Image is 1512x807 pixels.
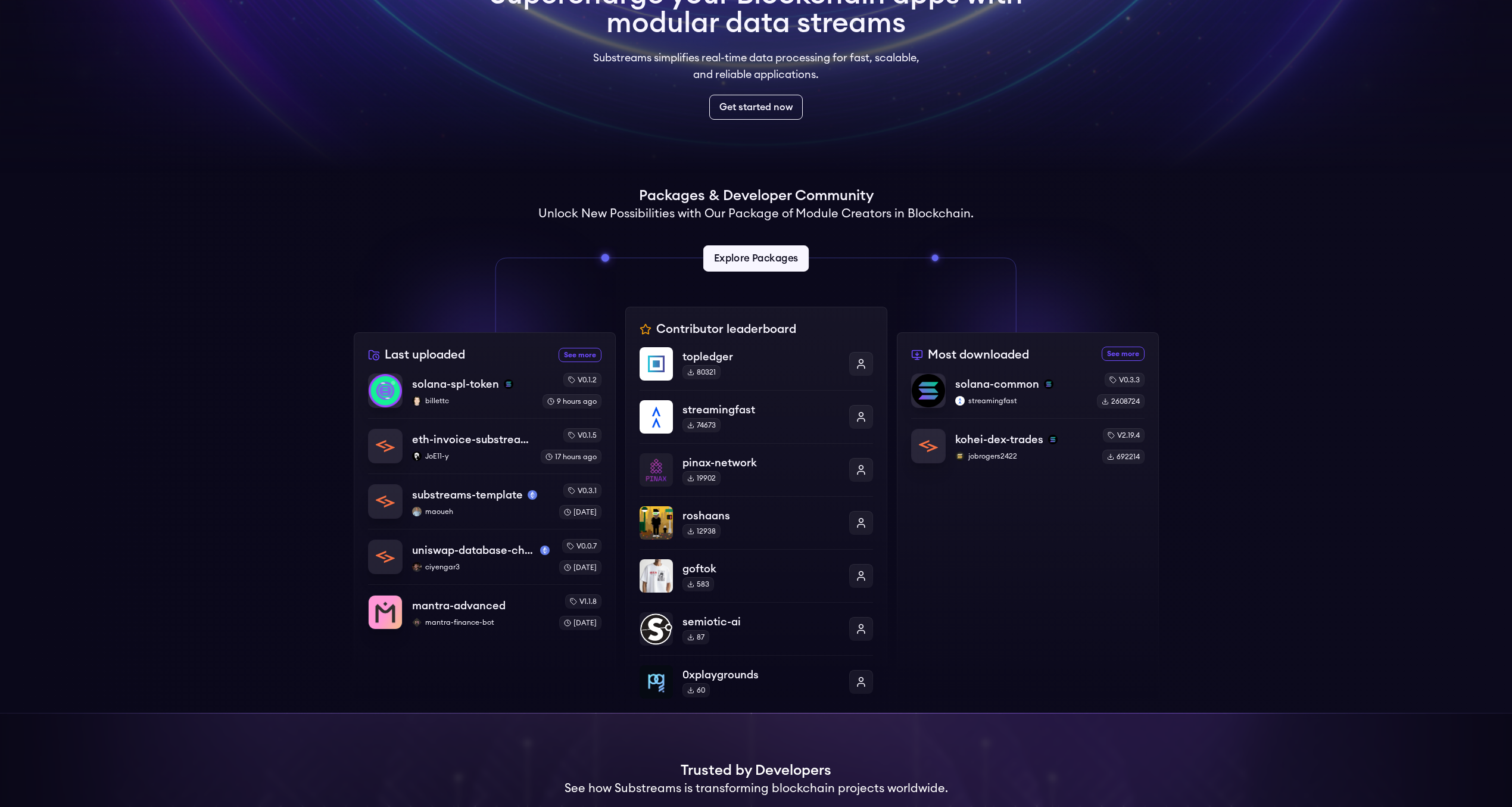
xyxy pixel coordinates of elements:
a: streamingfaststreamingfast74673 [640,390,873,443]
div: 2608724 [1097,394,1145,409]
img: solana-common [912,374,945,407]
p: Substreams simplifies real-time data processing for fast, scalable, and reliable applications. [585,49,928,83]
p: streamingfast [682,401,840,418]
div: [DATE] [559,616,601,630]
p: kohei-dex-trades [955,431,1043,448]
div: 19902 [682,471,721,485]
a: Get started now [709,95,803,120]
img: streamingfast [640,400,673,434]
p: maoueh [412,507,550,516]
div: v0.1.5 [563,428,601,443]
a: Explore Packages [703,245,809,272]
a: goftokgoftok583 [640,549,873,602]
p: ciyengar3 [412,562,550,572]
a: roshaansroshaans12938 [640,496,873,549]
div: v0.3.3 [1105,373,1145,387]
div: v0.3.1 [563,484,601,498]
img: 0xplaygrounds [640,665,673,699]
a: substreams-templatesubstreams-templatemainnetmaouehmaouehv0.3.1[DATE] [368,473,601,529]
p: solana-spl-token [412,376,499,392]
img: mantra-finance-bot [412,618,422,627]
img: ciyengar3 [412,562,422,572]
img: solana-spl-token [369,374,402,407]
a: solana-spl-tokensolana-spl-tokensolanabillettcbillettcv0.1.29 hours ago [368,373,601,418]
img: maoueh [412,507,422,516]
div: v0.0.7 [562,539,601,553]
div: v1.1.8 [565,594,601,609]
h2: See how Substreams is transforming blockchain projects worldwide. [565,780,948,797]
p: pinax-network [682,454,840,471]
img: streamingfast [955,396,965,406]
a: semiotic-aisemiotic-ai87 [640,602,873,655]
p: mantra-finance-bot [412,618,550,627]
p: goftok [682,560,840,577]
img: substreams-template [369,485,402,518]
img: roshaans [640,506,673,540]
img: mainnet [528,490,537,500]
p: uniswap-database-changes-mainnet [412,542,535,559]
p: streamingfast [955,396,1087,406]
p: mantra-advanced [412,597,506,614]
a: pinax-networkpinax-network19902 [640,443,873,496]
img: goftok [640,559,673,593]
p: roshaans [682,507,840,524]
a: eth-invoice-substreamseth-invoice-substreamsJoE11-yJoE11-yv0.1.517 hours ago [368,418,601,473]
a: uniswap-database-changes-mainnetuniswap-database-changes-mainnetmainnetciyengar3ciyengar3v0.0.7[D... [368,529,601,584]
p: topledger [682,348,840,365]
div: [DATE] [559,505,601,519]
p: semiotic-ai [682,613,840,630]
div: 74673 [682,418,721,432]
img: solana [1044,379,1053,389]
h1: Trusted by Developers [681,761,831,780]
h2: Unlock New Possibilities with Our Package of Module Creators in Blockchain. [538,205,974,222]
img: mainnet [540,546,550,555]
div: 9 hours ago [543,394,601,409]
a: solana-commonsolana-commonsolanastreamingfaststreamingfastv0.3.32608724 [911,373,1145,418]
p: 0xplaygrounds [682,666,840,683]
img: JoE11-y [412,451,422,461]
div: 12938 [682,524,721,538]
a: 0xplaygrounds0xplaygrounds60 [640,655,873,699]
img: kohei-dex-trades [912,429,945,463]
div: 692214 [1102,450,1145,464]
div: 60 [682,683,710,697]
img: mantra-advanced [369,596,402,629]
img: jobrogers2422 [955,451,965,461]
img: pinax-network [640,453,673,487]
p: solana-common [955,376,1039,392]
a: See more most downloaded packages [1102,347,1145,361]
p: JoE11-y [412,451,531,461]
div: [DATE] [559,560,601,575]
img: semiotic-ai [640,612,673,646]
a: mantra-advancedmantra-advancedmantra-finance-botmantra-finance-botv1.1.8[DATE] [368,584,601,630]
img: solana [1048,435,1058,444]
a: See more recently uploaded packages [559,348,601,362]
p: jobrogers2422 [955,451,1093,461]
div: 583 [682,577,714,591]
p: eth-invoice-substreams [412,431,531,448]
div: v2.19.4 [1103,428,1145,443]
h1: Packages & Developer Community [639,186,874,205]
a: kohei-dex-tradeskohei-dex-tradessolanajobrogers2422jobrogers2422v2.19.4692214 [911,418,1145,464]
img: uniswap-database-changes-mainnet [369,540,402,574]
img: eth-invoice-substreams [369,429,402,463]
div: 17 hours ago [541,450,601,464]
img: topledger [640,347,673,381]
div: 80321 [682,365,721,379]
div: v0.1.2 [563,373,601,387]
img: billettc [412,396,422,406]
div: 87 [682,630,709,644]
p: substreams-template [412,487,523,503]
img: solana [504,379,513,389]
a: topledgertopledger80321 [640,347,873,390]
p: billettc [412,396,533,406]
